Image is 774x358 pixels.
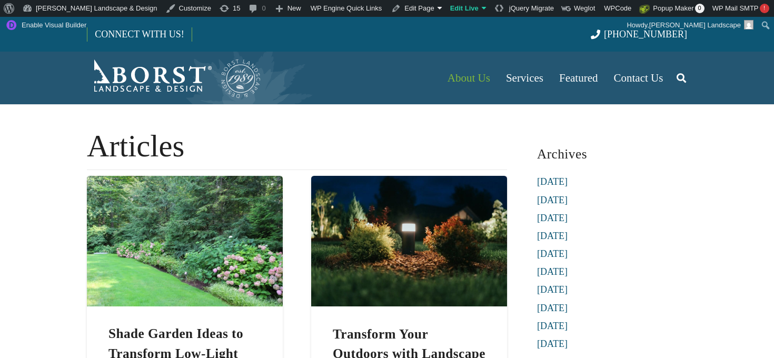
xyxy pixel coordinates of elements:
[537,213,568,223] a: [DATE]
[671,65,692,91] a: Search
[537,195,568,205] a: [DATE]
[87,123,507,170] h1: Articles
[537,231,568,241] a: [DATE]
[591,29,687,39] a: [PHONE_NUMBER]
[559,72,598,84] span: Featured
[537,321,568,331] a: [DATE]
[537,176,568,187] a: [DATE]
[551,52,606,104] a: Featured
[87,176,283,306] img: Explore shade garden ideas to bring life to your low-light areas.
[537,266,568,277] a: [DATE]
[760,4,769,13] span: !
[537,248,568,259] a: [DATE]
[537,339,568,349] a: [DATE]
[614,72,663,84] span: Contact Us
[87,57,262,99] a: Borst-Logo
[695,4,704,13] span: 0
[623,17,758,34] a: Howdy,
[87,178,283,189] a: Shade Garden Ideas to Transform Low-Light Areas into Lush Retreats
[537,142,687,166] h3: Archives
[440,52,498,104] a: About Us
[87,22,191,47] a: CONNECT WITH US!
[537,303,568,313] a: [DATE]
[649,21,741,29] span: [PERSON_NAME] Landscape
[506,72,543,84] span: Services
[311,176,507,306] img: Light up your home with expert landscape lighting installation
[604,29,687,39] span: [PHONE_NUMBER]
[311,178,507,189] a: Transform Your Outdoors with Landscape Lighting Installation in NJ
[448,72,490,84] span: About Us
[498,52,551,104] a: Services
[606,52,671,104] a: Contact Us
[537,284,568,295] a: [DATE]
